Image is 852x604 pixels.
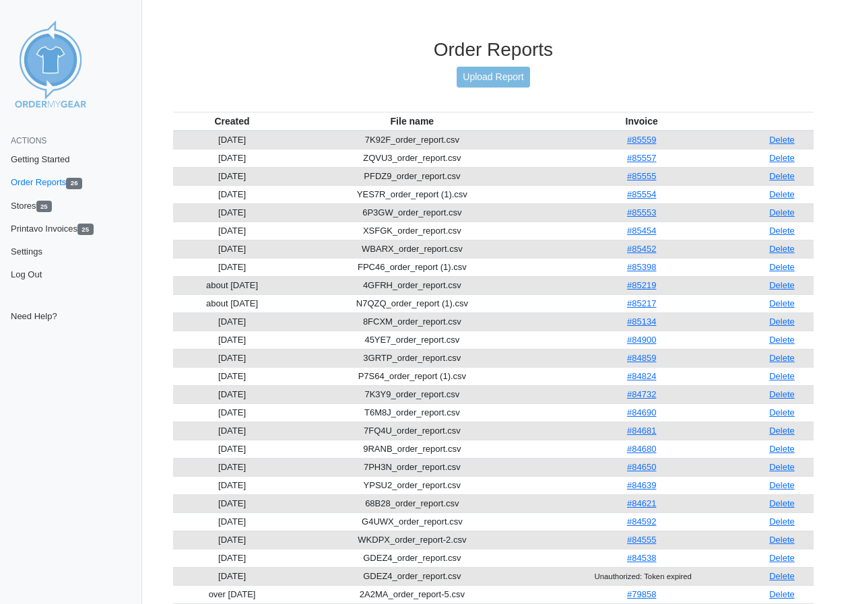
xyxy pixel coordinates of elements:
a: #85553 [627,207,656,217]
a: Delete [769,189,795,199]
td: [DATE] [173,422,291,440]
th: Invoice [533,112,750,131]
a: Delete [769,407,795,417]
td: P7S64_order_report (1).csv [291,367,533,385]
td: 6P3GW_order_report.csv [291,203,533,222]
td: [DATE] [173,331,291,349]
td: [DATE] [173,403,291,422]
a: #84680 [627,444,656,454]
a: #84732 [627,389,656,399]
a: #79858 [627,589,656,599]
a: #84650 [627,462,656,472]
a: #85559 [627,135,656,145]
td: [DATE] [173,567,291,585]
a: Delete [769,244,795,254]
td: [DATE] [173,240,291,258]
td: G4UWX_order_report.csv [291,512,533,531]
a: Delete [769,535,795,545]
a: Delete [769,462,795,472]
a: Upload Report [457,67,529,88]
td: [DATE] [173,312,291,331]
td: about [DATE] [173,294,291,312]
span: 26 [66,178,82,189]
td: [DATE] [173,549,291,567]
td: ZQVU3_order_report.csv [291,149,533,167]
th: File name [291,112,533,131]
td: YES7R_order_report (1).csv [291,185,533,203]
td: [DATE] [173,494,291,512]
a: Delete [769,135,795,145]
a: Delete [769,226,795,236]
td: 7FQ4U_order_report.csv [291,422,533,440]
td: [DATE] [173,367,291,385]
a: #84538 [627,553,656,563]
a: #85454 [627,226,656,236]
a: #85557 [627,153,656,163]
td: about [DATE] [173,276,291,294]
td: 7PH3N_order_report.csv [291,458,533,476]
a: Delete [769,371,795,381]
td: [DATE] [173,131,291,149]
a: Delete [769,516,795,527]
a: #85554 [627,189,656,199]
td: [DATE] [173,349,291,367]
td: XSFGK_order_report.csv [291,222,533,240]
a: #84681 [627,426,656,436]
h3: Order Reports [173,38,814,61]
a: Delete [769,480,795,490]
td: [DATE] [173,476,291,494]
span: Actions [11,136,46,145]
td: [DATE] [173,203,291,222]
td: WKDPX_order_report-2.csv [291,531,533,549]
td: [DATE] [173,531,291,549]
a: Delete [769,298,795,308]
span: 25 [77,224,94,235]
a: #84621 [627,498,656,508]
td: 45YE7_order_report.csv [291,331,533,349]
a: #85398 [627,262,656,272]
td: PFDZ9_order_report.csv [291,167,533,185]
a: #85555 [627,171,656,181]
td: [DATE] [173,512,291,531]
div: Unauthorized: Token expired [535,570,748,582]
a: Delete [769,444,795,454]
td: [DATE] [173,185,291,203]
td: 7K3Y9_order_report.csv [291,385,533,403]
td: GDEZ4_order_report.csv [291,549,533,567]
a: Delete [769,262,795,272]
a: #85452 [627,244,656,254]
td: 9RANB_order_report.csv [291,440,533,458]
td: WBARX_order_report.csv [291,240,533,258]
a: #85134 [627,316,656,327]
td: FPC46_order_report (1).csv [291,258,533,276]
a: #84592 [627,516,656,527]
td: 4GFRH_order_report.csv [291,276,533,294]
td: N7QZQ_order_report (1).csv [291,294,533,312]
a: Delete [769,498,795,508]
span: 25 [36,201,53,212]
td: 68B28_order_report.csv [291,494,533,512]
a: Delete [769,171,795,181]
a: #84859 [627,353,656,363]
td: 7K92F_order_report.csv [291,131,533,149]
a: Delete [769,316,795,327]
a: #84690 [627,407,656,417]
td: [DATE] [173,222,291,240]
td: [DATE] [173,385,291,403]
a: Delete [769,553,795,563]
td: [DATE] [173,258,291,276]
td: YPSU2_order_report.csv [291,476,533,494]
a: Delete [769,335,795,345]
a: Delete [769,571,795,581]
a: Delete [769,153,795,163]
a: #84824 [627,371,656,381]
td: [DATE] [173,458,291,476]
td: 3GRTP_order_report.csv [291,349,533,367]
a: Delete [769,389,795,399]
a: #85219 [627,280,656,290]
a: Delete [769,353,795,363]
a: #85217 [627,298,656,308]
a: Delete [769,207,795,217]
a: #84555 [627,535,656,545]
td: 8FCXM_order_report.csv [291,312,533,331]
